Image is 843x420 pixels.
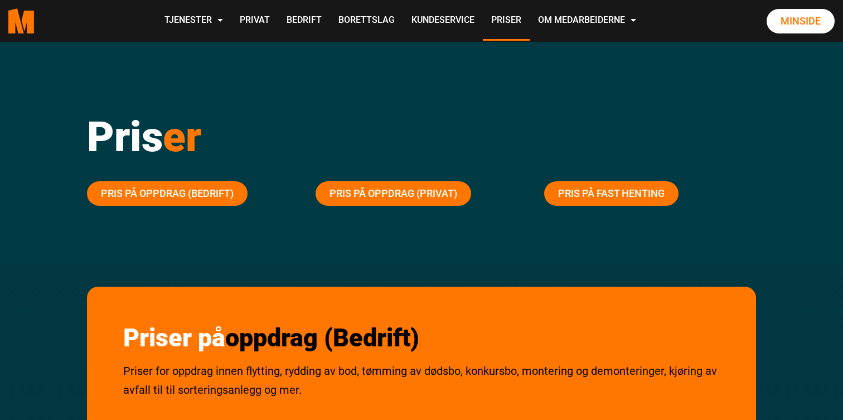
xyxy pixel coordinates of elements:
a: Om Medarbeiderne [530,1,645,41]
a: Privat [231,1,278,41]
span: Priser for oppdrag innen flytting, rydding av bod, tømming av dødsbo, konkursbo, montering og dem... [123,364,717,397]
a: Tjenester [156,1,231,41]
h2: Priser på [123,323,720,353]
a: Minside [767,9,835,33]
a: Priser [483,1,530,41]
a: Borettslag [330,1,403,41]
h1: Pris [87,112,756,162]
a: Kundeservice [403,1,483,41]
a: Bedrift [278,1,330,41]
span: oppdrag (Bedrift) [225,323,419,353]
a: Pris på oppdrag (Bedrift) [87,181,248,206]
a: Pris på oppdrag (Privat) [316,181,471,206]
a: Pris på fast henting [544,181,679,206]
span: er [163,112,201,161]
